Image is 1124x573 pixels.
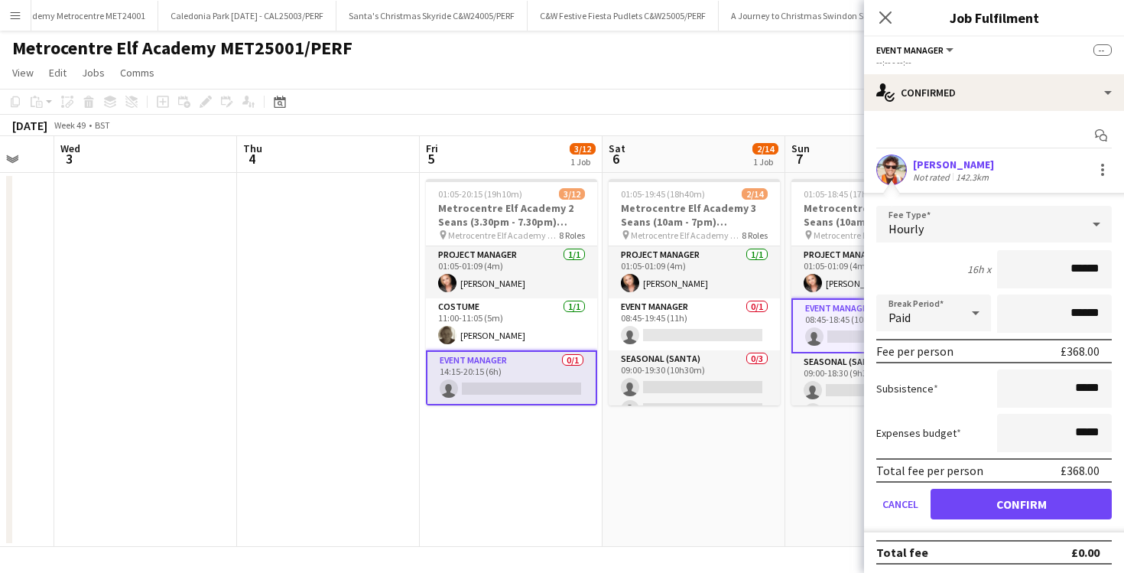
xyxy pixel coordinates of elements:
[913,158,994,171] div: [PERSON_NAME]
[791,201,963,229] h3: Metrocentre Elf Academy 3 Seans (10am - 6pm) MET25001/PERF
[804,188,888,200] span: 01:05-18:45 (17h40m)
[12,66,34,80] span: View
[12,37,352,60] h1: Metrocentre Elf Academy MET25001/PERF
[876,57,1112,68] div: --:-- - --:--
[448,230,559,241] span: Metrocentre Elf Academy MET25001/PERF
[559,230,585,241] span: 8 Roles
[876,463,983,478] div: Total fee per person
[336,1,528,31] button: Santa's Christmas Skyride C&W24005/PERF
[95,119,110,131] div: BST
[241,150,262,168] span: 4
[609,142,625,155] span: Sat
[76,63,111,83] a: Jobs
[438,188,522,200] span: 01:05-20:15 (19h10m)
[967,262,991,276] div: 16h x
[876,489,924,519] button: Cancel
[50,119,89,131] span: Week 49
[876,44,944,56] span: Event Manager
[876,426,961,440] label: Expenses budget
[158,1,336,31] button: Caledonia Park [DATE] - CAL25003/PERF
[570,156,595,168] div: 1 Job
[888,221,924,236] span: Hourly
[424,150,438,168] span: 5
[58,150,80,168] span: 3
[913,171,953,183] div: Not rated
[876,545,928,560] div: Total fee
[426,201,597,229] h3: Metrocentre Elf Academy 2 Seans (3.30pm - 7.30pm) MET25001/PERF
[789,150,810,168] span: 7
[570,143,596,155] span: 3/12
[791,142,810,155] span: Sun
[953,171,992,183] div: 142.3km
[60,142,80,155] span: Wed
[791,298,963,353] app-card-role: Event Manager0/108:45-18:45 (10h)
[43,63,73,83] a: Edit
[791,179,963,405] app-job-card: 01:05-18:45 (17h40m)2/14Metrocentre Elf Academy 3 Seans (10am - 6pm) MET25001/PERF Metrocentre El...
[609,350,780,447] app-card-role: Seasonal (Santa)0/309:00-19:30 (10h30m)
[1061,463,1100,478] div: £368.00
[120,66,154,80] span: Comms
[876,382,938,396] label: Subsistence
[49,66,67,80] span: Edit
[426,179,597,405] app-job-card: 01:05-20:15 (19h10m)3/12Metrocentre Elf Academy 2 Seans (3.30pm - 7.30pm) MET25001/PERF Metrocent...
[609,201,780,229] h3: Metrocentre Elf Academy 3 Seans (10am - 7pm) MET25001/PERF
[114,63,161,83] a: Comms
[814,230,924,241] span: Metrocentre Elf Academy MET25001/PERF
[1071,545,1100,560] div: £0.00
[888,310,911,325] span: Paid
[426,142,438,155] span: Fri
[426,350,597,405] app-card-role: Event Manager0/114:15-20:15 (6h)
[742,230,768,241] span: 8 Roles
[931,489,1112,519] button: Confirm
[6,63,40,83] a: View
[1061,343,1100,359] div: £368.00
[606,150,625,168] span: 6
[609,179,780,405] app-job-card: 01:05-19:45 (18h40m)2/14Metrocentre Elf Academy 3 Seans (10am - 7pm) MET25001/PERF Metrocentre El...
[876,343,953,359] div: Fee per person
[426,298,597,350] app-card-role: Costume1/111:00-11:05 (5m)[PERSON_NAME]
[742,188,768,200] span: 2/14
[621,188,705,200] span: 01:05-19:45 (18h40m)
[12,118,47,133] div: [DATE]
[528,1,719,31] button: C&W Festive Fiesta Pudlets C&W25005/PERF
[876,44,956,56] button: Event Manager
[426,246,597,298] app-card-role: Project Manager1/101:05-01:09 (4m)[PERSON_NAME]
[609,298,780,350] app-card-role: Event Manager0/108:45-19:45 (11h)
[752,143,778,155] span: 2/14
[559,188,585,200] span: 3/12
[753,156,778,168] div: 1 Job
[243,142,262,155] span: Thu
[791,246,963,298] app-card-role: Project Manager1/101:05-01:09 (4m)[PERSON_NAME]
[719,1,934,31] button: A Journey to Christmas Swindon SDO25003/PERF
[1093,44,1112,56] span: --
[82,66,105,80] span: Jobs
[609,246,780,298] app-card-role: Project Manager1/101:05-01:09 (4m)[PERSON_NAME]
[864,8,1124,28] h3: Job Fulfilment
[791,353,963,450] app-card-role: Seasonal (Santa)0/309:00-18:30 (9h30m)
[864,74,1124,111] div: Confirmed
[631,230,742,241] span: Metrocentre Elf Academy MET25001/PERF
